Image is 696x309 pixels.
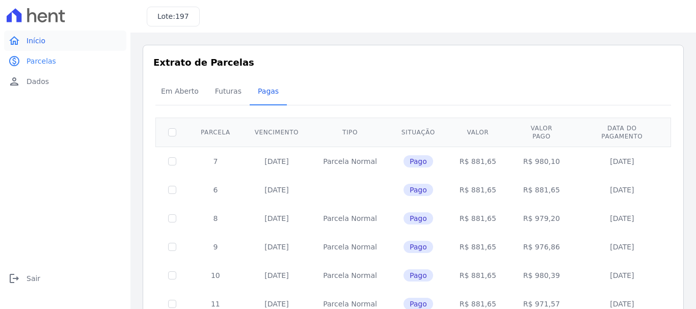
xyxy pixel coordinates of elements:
span: 197 [175,12,189,20]
span: Pago [404,184,433,196]
td: Parcela Normal [311,147,389,176]
td: [DATE] [575,176,670,204]
th: Situação [389,118,447,147]
td: [DATE] [575,204,670,233]
h3: Lote: [157,11,189,22]
input: Só é possível selecionar pagamentos em aberto [168,271,176,279]
input: Só é possível selecionar pagamentos em aberto [168,186,176,194]
td: [DATE] [243,147,311,176]
td: [DATE] [575,147,670,176]
td: R$ 881,65 [447,147,508,176]
td: 10 [189,261,243,290]
h3: Extrato de Parcelas [153,55,673,69]
a: personDados [4,71,126,92]
td: Parcela Normal [311,204,389,233]
td: [DATE] [243,261,311,290]
td: R$ 980,10 [508,147,575,176]
th: Data do pagamento [575,118,670,147]
td: Parcela Normal [311,233,389,261]
td: [DATE] [243,233,311,261]
span: Pago [404,269,433,282]
input: Só é possível selecionar pagamentos em aberto [168,300,176,308]
input: Só é possível selecionar pagamentos em aberto [168,214,176,222]
span: Sair [26,273,40,284]
td: R$ 881,65 [508,176,575,204]
input: Só é possível selecionar pagamentos em aberto [168,157,176,165]
td: 6 [189,176,243,204]
i: logout [8,272,20,285]
a: logoutSair [4,268,126,289]
td: R$ 881,65 [447,261,508,290]
a: homeInício [4,31,126,51]
th: Valor pago [508,118,575,147]
span: Pago [404,155,433,167]
td: Parcela Normal [311,261,389,290]
td: 7 [189,147,243,176]
i: home [8,35,20,47]
td: 8 [189,204,243,233]
td: [DATE] [575,233,670,261]
th: Parcela [189,118,243,147]
td: 9 [189,233,243,261]
span: Futuras [209,81,248,101]
span: Pago [404,212,433,224]
span: Parcelas [26,56,56,66]
input: Só é possível selecionar pagamentos em aberto [168,243,176,251]
a: Futuras [207,79,250,105]
i: person [8,75,20,88]
th: Vencimento [243,118,311,147]
td: R$ 976,86 [508,233,575,261]
span: Dados [26,76,49,87]
span: Pagas [252,81,285,101]
span: Pago [404,241,433,253]
td: R$ 881,65 [447,204,508,233]
span: Início [26,36,45,46]
a: Pagas [250,79,287,105]
a: paidParcelas [4,51,126,71]
th: Tipo [311,118,389,147]
th: Valor [447,118,508,147]
td: [DATE] [243,204,311,233]
span: Em Aberto [155,81,205,101]
td: R$ 980,39 [508,261,575,290]
td: R$ 881,65 [447,176,508,204]
td: [DATE] [575,261,670,290]
td: R$ 979,20 [508,204,575,233]
td: R$ 881,65 [447,233,508,261]
a: Em Aberto [153,79,207,105]
i: paid [8,55,20,67]
td: [DATE] [243,176,311,204]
